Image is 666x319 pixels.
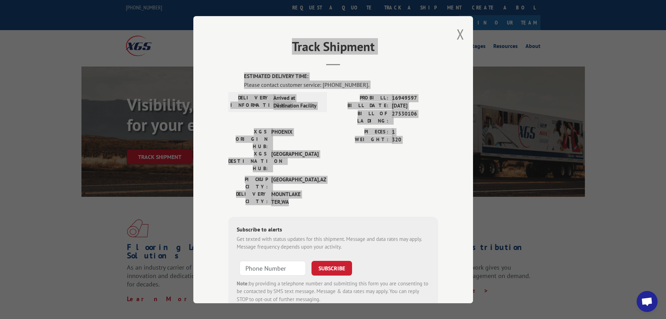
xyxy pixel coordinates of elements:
label: ESTIMATED DELIVERY TIME: [244,72,438,81]
div: by providing a telephone number and submitting this form you are consenting to be contacted by SM... [237,279,430,303]
span: [DATE] [392,102,438,110]
label: PIECES: [333,128,388,136]
strong: Note: [237,280,249,286]
span: Arrived at Destination Facility [273,94,321,110]
label: DELIVERY INFORMATION: [230,94,270,110]
span: MOUNTLAKE TER , WA [271,190,318,206]
input: Phone Number [239,261,306,275]
label: BILL OF LADING: [333,110,388,124]
label: XGS DESTINATION HUB: [228,150,268,172]
span: 1 [392,128,438,136]
span: 16949597 [392,94,438,102]
span: 320 [392,136,438,144]
div: Get texted with status updates for this shipment. Message and data rates may apply. Message frequ... [237,235,430,251]
span: [GEOGRAPHIC_DATA] , AZ [271,175,318,190]
div: Subscribe to alerts [237,225,430,235]
label: XGS ORIGIN HUB: [228,128,268,150]
label: PROBILL: [333,94,388,102]
button: Close modal [457,25,464,43]
span: PHOENIX [271,128,318,150]
label: PICKUP CITY: [228,175,268,190]
button: SUBSCRIBE [311,261,352,275]
span: [GEOGRAPHIC_DATA] [271,150,318,172]
label: DELIVERY CITY: [228,190,268,206]
label: BILL DATE: [333,102,388,110]
a: Open chat [637,291,658,312]
div: Please contact customer service: [PHONE_NUMBER]. [244,80,438,89]
span: 27530106 [392,110,438,124]
label: WEIGHT: [333,136,388,144]
h2: Track Shipment [228,42,438,55]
